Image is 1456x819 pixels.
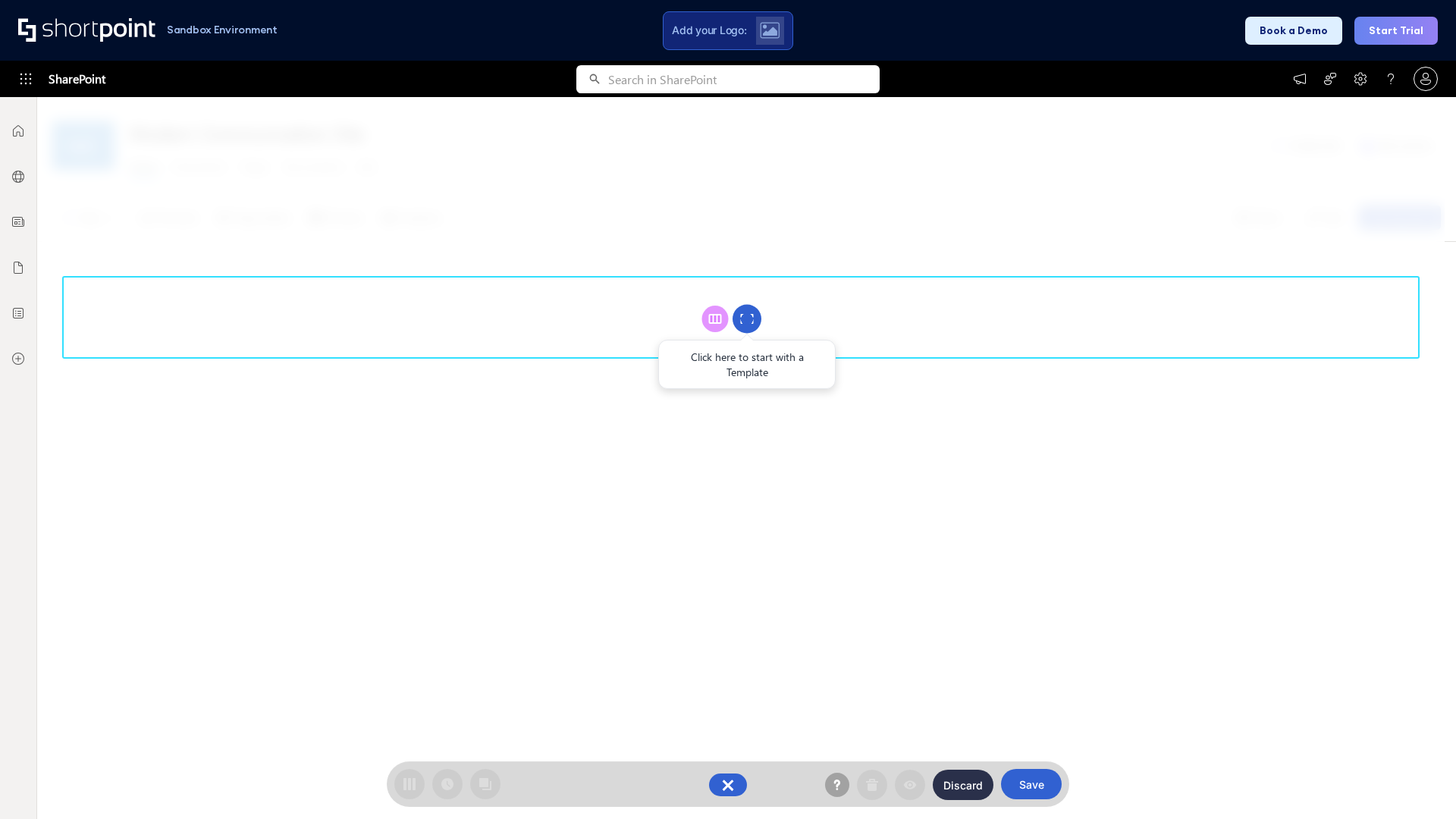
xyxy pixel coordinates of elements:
[167,26,278,34] h1: Sandbox Environment
[933,770,993,800] button: Discard
[49,61,105,97] span: SharePoint
[1001,769,1062,799] button: Save
[1245,17,1342,45] button: Book a Demo
[1354,17,1438,45] button: Start Trial
[608,65,880,93] input: Search in SharePoint
[760,22,780,39] img: Upload logo
[1380,746,1456,819] iframe: Chat Widget
[672,24,746,37] span: Add your Logo:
